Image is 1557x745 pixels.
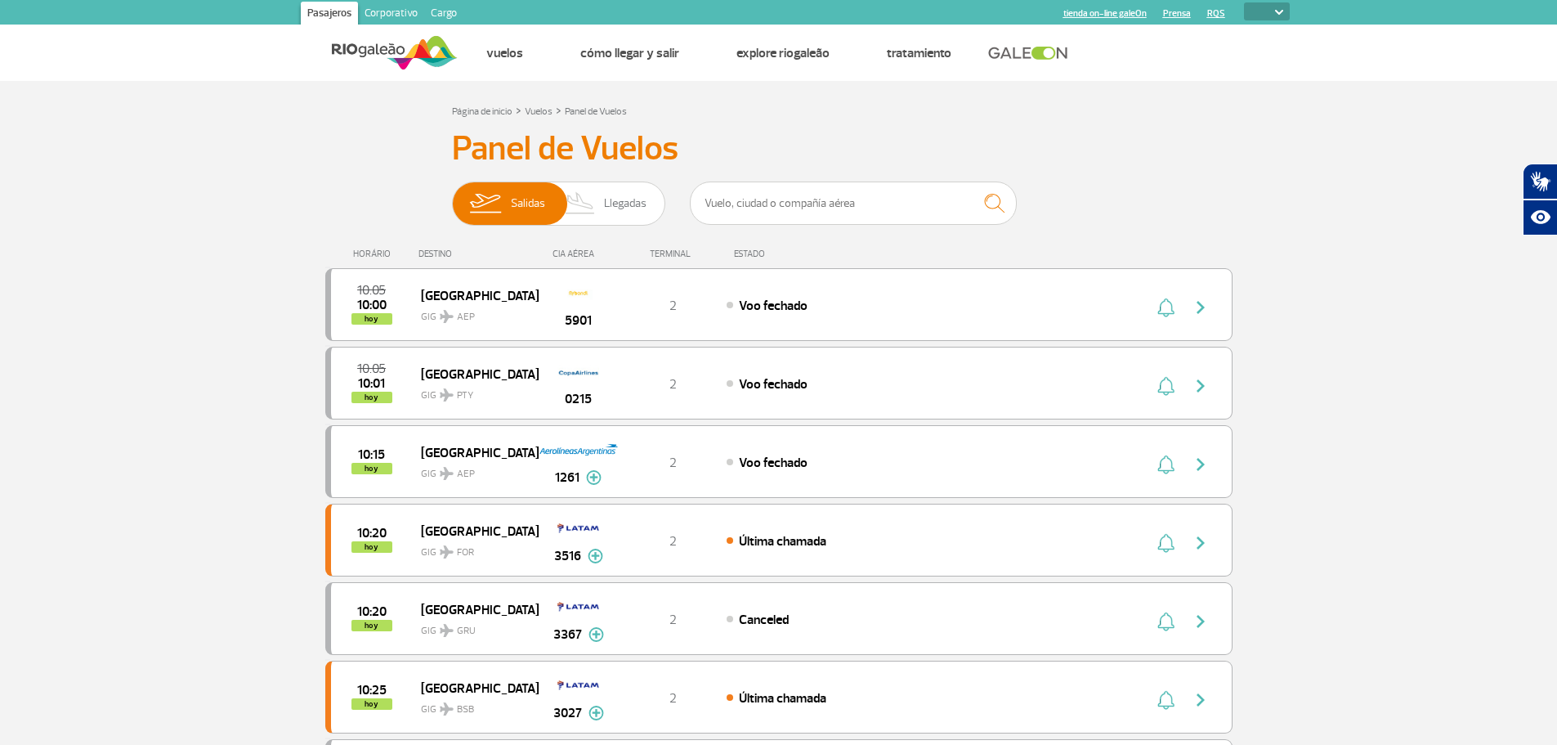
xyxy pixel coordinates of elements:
[1191,533,1210,553] img: seta-direita-painel-voo.svg
[604,182,647,225] span: Llegadas
[457,545,474,560] span: FOR
[1157,455,1174,474] img: sino-painel-voo.svg
[421,379,526,403] span: GIG
[1191,612,1210,631] img: seta-direita-painel-voo.svg
[358,378,385,389] span: 2025-08-27 10:01:42
[565,389,592,409] span: 0215
[553,625,582,644] span: 3367
[588,706,604,720] img: mais-info-painel-voo.svg
[452,105,512,118] a: Página de inicio
[586,470,602,485] img: mais-info-painel-voo.svg
[1157,690,1174,710] img: sino-painel-voo.svg
[580,45,679,61] a: Cómo llegar y salir
[511,182,545,225] span: Salidas
[1523,164,1557,200] button: Abrir tradutor de língua de sinais.
[351,392,392,403] span: hoy
[739,612,789,628] span: Canceled
[1523,200,1557,236] button: Abrir recursos assistivos.
[351,541,392,553] span: hoy
[440,624,454,637] img: destiny_airplane.svg
[739,533,826,550] span: Última chamada
[357,285,386,296] span: 2025-08-27 10:05:00
[421,285,526,306] span: [GEOGRAPHIC_DATA]
[538,249,620,259] div: CIA AÉREA
[557,182,605,225] img: slider-desembarque
[556,101,562,119] a: >
[516,101,521,119] a: >
[421,615,526,639] span: GIG
[421,458,526,482] span: GIG
[421,693,526,717] span: GIG
[421,677,526,698] span: [GEOGRAPHIC_DATA]
[351,698,392,710] span: hoy
[525,105,553,118] a: Vuelos
[457,388,473,403] span: PTY
[440,310,454,323] img: destiny_airplane.svg
[421,301,526,325] span: GIG
[1191,690,1210,710] img: seta-direita-painel-voo.svg
[1157,533,1174,553] img: sino-painel-voo.svg
[690,182,1017,225] input: Vuelo, ciudad o compañía aérea
[739,298,808,314] span: Voo fechado
[330,249,419,259] div: HORÁRIO
[440,467,454,480] img: destiny_airplane.svg
[440,702,454,716] img: destiny_airplane.svg
[421,536,526,560] span: GIG
[1207,8,1225,19] a: RQS
[357,299,387,311] span: 2025-08-27 10:00:28
[457,702,474,717] span: BSB
[555,468,579,487] span: 1261
[1157,298,1174,317] img: sino-painel-voo.svg
[457,467,475,482] span: AEP
[440,545,454,559] img: destiny_airplane.svg
[669,612,677,628] span: 2
[669,455,677,471] span: 2
[357,527,387,539] span: 2025-08-27 10:20:00
[357,606,387,617] span: 2025-08-27 10:20:00
[418,249,538,259] div: DESTINO
[887,45,951,61] a: Tratamiento
[421,363,526,384] span: [GEOGRAPHIC_DATA]
[553,703,582,723] span: 3027
[739,690,826,707] span: Última chamada
[1157,612,1174,631] img: sino-painel-voo.svg
[1191,298,1210,317] img: seta-direita-painel-voo.svg
[1191,376,1210,396] img: seta-direita-painel-voo.svg
[726,249,859,259] div: ESTADO
[669,376,677,393] span: 2
[620,249,726,259] div: TERMINAL
[357,363,386,375] span: 2025-08-27 10:05:00
[1063,8,1147,19] a: tienda on-line galeOn
[669,690,677,707] span: 2
[421,520,526,541] span: [GEOGRAPHIC_DATA]
[588,627,604,642] img: mais-info-painel-voo.svg
[440,388,454,402] img: destiny_airplane.svg
[351,620,392,631] span: hoy
[486,45,523,61] a: Vuelos
[669,533,677,550] span: 2
[739,376,808,393] span: Voo fechado
[565,311,592,330] span: 5901
[669,298,677,314] span: 2
[736,45,830,61] a: Explore RIOgaleão
[351,313,392,325] span: hoy
[421,442,526,463] span: [GEOGRAPHIC_DATA]
[424,2,463,28] a: Cargo
[739,455,808,471] span: Voo fechado
[358,2,424,28] a: Corporativo
[358,449,385,460] span: 2025-08-27 10:15:00
[357,684,387,696] span: 2025-08-27 10:25:00
[457,624,476,639] span: GRU
[457,310,475,325] span: AEP
[1163,8,1191,19] a: Prensa
[1523,164,1557,236] div: Plugin de acessibilidade da Hand Talk.
[452,128,1106,169] h3: Panel de Vuelos
[565,105,627,118] a: Panel de Vuelos
[459,182,511,225] img: slider-embarque
[301,2,358,28] a: Pasajeros
[1191,455,1210,474] img: seta-direita-painel-voo.svg
[351,463,392,474] span: hoy
[588,549,603,563] img: mais-info-painel-voo.svg
[554,546,581,566] span: 3516
[1157,376,1174,396] img: sino-painel-voo.svg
